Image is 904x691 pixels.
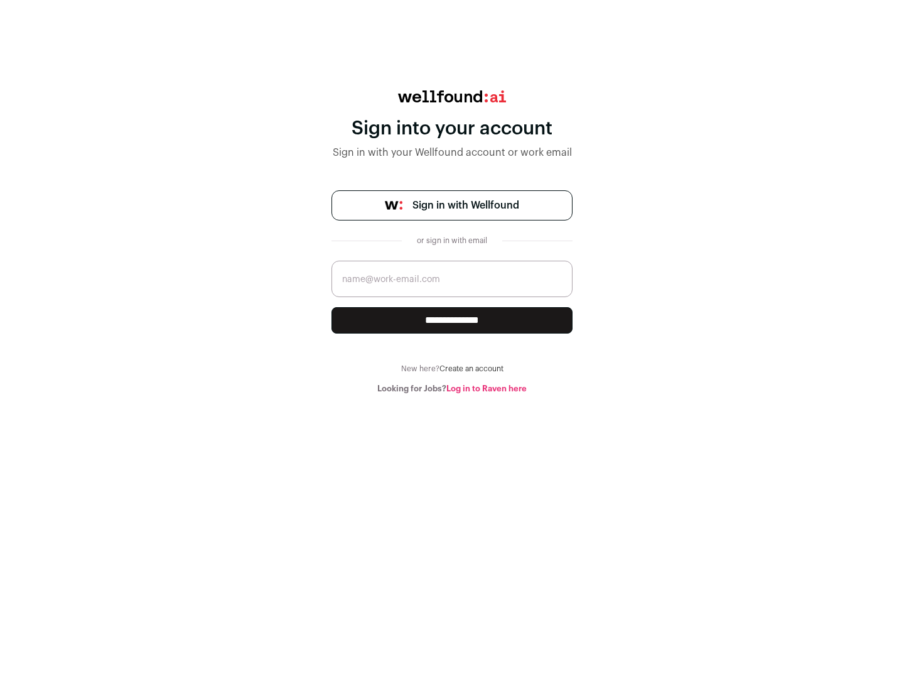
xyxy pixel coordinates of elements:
[412,236,492,246] div: or sign in with email
[331,261,573,297] input: name@work-email.com
[331,145,573,160] div: Sign in with your Wellfound account or work email
[331,190,573,220] a: Sign in with Wellfound
[446,384,527,393] a: Log in to Raven here
[331,117,573,140] div: Sign into your account
[331,364,573,374] div: New here?
[412,198,519,213] span: Sign in with Wellfound
[331,384,573,394] div: Looking for Jobs?
[385,201,402,210] img: wellfound-symbol-flush-black-fb3c872781a75f747ccb3a119075da62bfe97bd399995f84a933054e44a575c4.png
[439,365,503,373] a: Create an account
[398,90,506,102] img: wellfound:ai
